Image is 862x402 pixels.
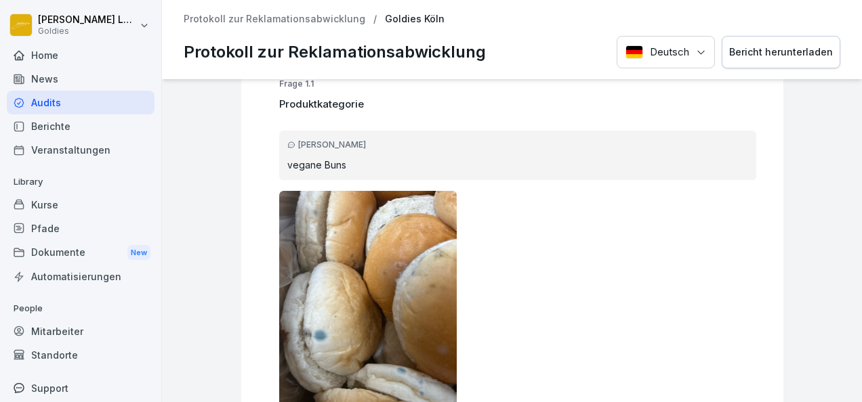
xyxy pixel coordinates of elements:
[38,14,137,26] p: [PERSON_NAME] Loska
[7,67,155,91] a: News
[184,14,365,25] a: Protokoll zur Reklamationsabwicklung
[722,36,840,69] button: Bericht herunterladen
[650,45,689,60] p: Deutsch
[7,240,155,265] a: DokumenteNew
[729,45,833,60] div: Bericht herunterladen
[7,217,155,240] a: Pfade
[7,138,155,162] a: Veranstaltungen
[7,240,155,265] div: Dokumente
[625,45,643,59] img: Deutsch
[7,171,155,193] p: Library
[184,40,486,64] p: Protokoll zur Reklamationsabwicklung
[373,14,377,25] p: /
[7,343,155,367] a: Standorte
[279,78,756,90] p: Frage 1.1
[7,114,155,138] a: Berichte
[7,298,155,319] p: People
[7,91,155,114] a: Audits
[7,319,155,343] a: Mitarbeiter
[287,158,748,172] p: vegane Buns
[7,43,155,67] a: Home
[385,14,445,25] p: Goldies Köln
[127,245,150,261] div: New
[7,376,155,400] div: Support
[7,265,155,288] a: Automatisierungen
[287,139,748,151] div: [PERSON_NAME]
[7,193,155,217] a: Kurse
[279,97,756,112] p: Produktkategorie
[38,26,137,36] p: Goldies
[617,36,715,69] button: Language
